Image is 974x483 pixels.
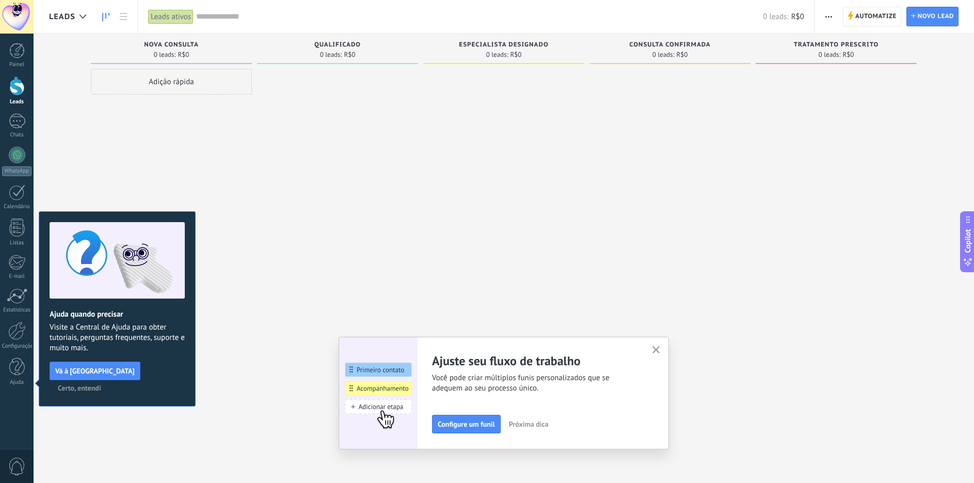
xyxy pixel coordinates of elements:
[843,7,901,26] a: Automatize
[504,416,553,432] button: Próxima dica
[761,41,912,50] div: Tratamento prescrito
[2,379,32,386] div: Ajuda
[58,384,101,392] span: Certo, entendi
[459,41,548,49] span: Especialista designado
[96,41,247,50] div: Nova consulta
[791,12,804,22] span: R$0
[50,322,185,353] span: Visite a Central de Ajuda para obter tutoriais, perguntas frequentes, suporte e muito mais.
[320,52,342,58] span: 0 leads:
[144,41,199,49] span: Nova consulta
[2,307,32,314] div: Estatísticas
[178,52,189,58] span: R$0
[50,362,140,380] button: Vá à [GEOGRAPHIC_DATA]
[91,69,252,95] div: Adição rápida
[2,99,32,105] div: Leads
[438,420,495,428] span: Configure um funil
[50,309,185,319] h2: Ajuda quando precisar
[53,380,106,396] button: Certo, entendi
[652,52,675,58] span: 0 leads:
[510,52,521,58] span: R$0
[2,240,32,246] div: Listas
[855,7,897,26] span: Automatize
[595,41,745,50] div: Consulta confirmada
[819,52,841,58] span: 0 leads:
[763,12,788,22] span: 0 leads:
[509,420,549,428] span: Próxima dica
[676,52,688,58] span: R$0
[428,41,579,50] div: Especialista designado
[906,7,959,26] a: Novo lead
[314,41,361,49] span: Qualificado
[148,9,194,24] div: Leads ativos
[432,373,640,394] span: Você pode criar múltiplos funis personalizados que se adequem ao seu processo único.
[2,166,31,176] div: WhatsApp
[2,273,32,280] div: E-mail
[262,41,413,50] div: Qualificado
[154,52,176,58] span: 0 leads:
[629,41,710,49] span: Consulta confirmada
[918,7,954,26] span: Novo lead
[2,61,32,68] div: Painel
[432,415,501,433] button: Configure um funil
[2,132,32,138] div: Chats
[115,7,132,27] a: Lista
[2,343,32,350] div: Configurações
[2,204,32,210] div: Calendário
[842,52,854,58] span: R$0
[55,367,135,375] span: Vá à [GEOGRAPHIC_DATA]
[963,229,973,253] span: Copilot
[49,12,75,22] span: Leads
[344,52,355,58] span: R$0
[432,353,640,369] h2: Ajuste seu fluxo de trabalho
[486,52,508,58] span: 0 leads:
[97,7,115,27] a: Leads
[821,7,836,26] button: Mais
[794,41,879,49] span: Tratamento prescrito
